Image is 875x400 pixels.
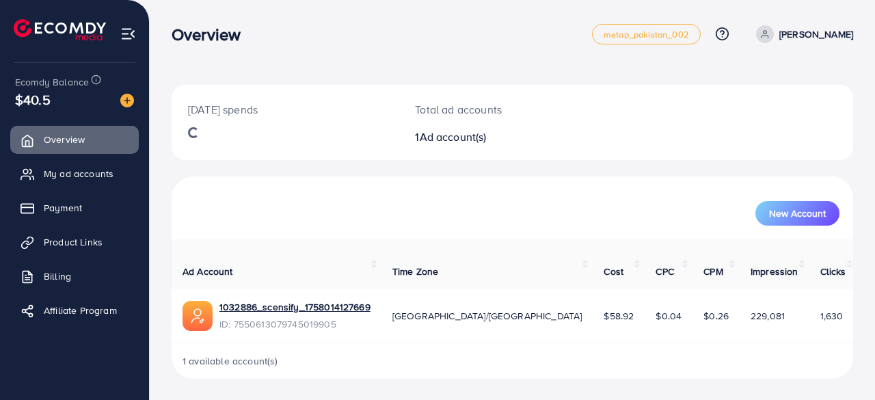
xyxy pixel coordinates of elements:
span: $58.92 [604,309,634,323]
button: New Account [755,201,839,226]
img: ic-ads-acc.e4c84228.svg [183,301,213,331]
span: Cost [604,265,623,278]
span: $0.04 [656,309,682,323]
span: $40.5 [15,90,51,109]
span: Time Zone [392,265,438,278]
span: Product Links [44,235,103,249]
a: metap_pakistan_002 [592,24,701,44]
span: 1 available account(s) [183,354,278,368]
a: Product Links [10,228,139,256]
span: $0.26 [703,309,729,323]
span: CPM [703,265,723,278]
span: Impression [751,265,798,278]
span: My ad accounts [44,167,113,181]
span: [GEOGRAPHIC_DATA]/[GEOGRAPHIC_DATA] [392,309,582,323]
span: 1,630 [820,309,844,323]
img: menu [120,26,136,42]
span: New Account [769,209,826,218]
h3: Overview [172,25,252,44]
p: [DATE] spends [188,101,382,118]
span: 229,081 [751,309,785,323]
span: Payment [44,201,82,215]
span: Ad account(s) [420,129,487,144]
span: Ad Account [183,265,233,278]
h2: 1 [415,131,552,144]
span: Clicks [820,265,846,278]
p: [PERSON_NAME] [779,26,853,42]
img: logo [14,19,106,40]
span: metap_pakistan_002 [604,30,689,39]
span: Billing [44,269,71,283]
p: Total ad accounts [415,101,552,118]
span: ID: 7550613079745019905 [219,317,371,331]
a: Payment [10,194,139,222]
span: Ecomdy Balance [15,75,89,89]
a: My ad accounts [10,160,139,187]
img: image [120,94,134,107]
a: Billing [10,263,139,290]
a: [PERSON_NAME] [751,25,853,43]
span: Overview [44,133,85,146]
span: Affiliate Program [44,304,117,317]
a: 1032886_scensify_1758014127669 [219,300,371,314]
span: CPC [656,265,673,278]
a: Affiliate Program [10,297,139,324]
a: Overview [10,126,139,153]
